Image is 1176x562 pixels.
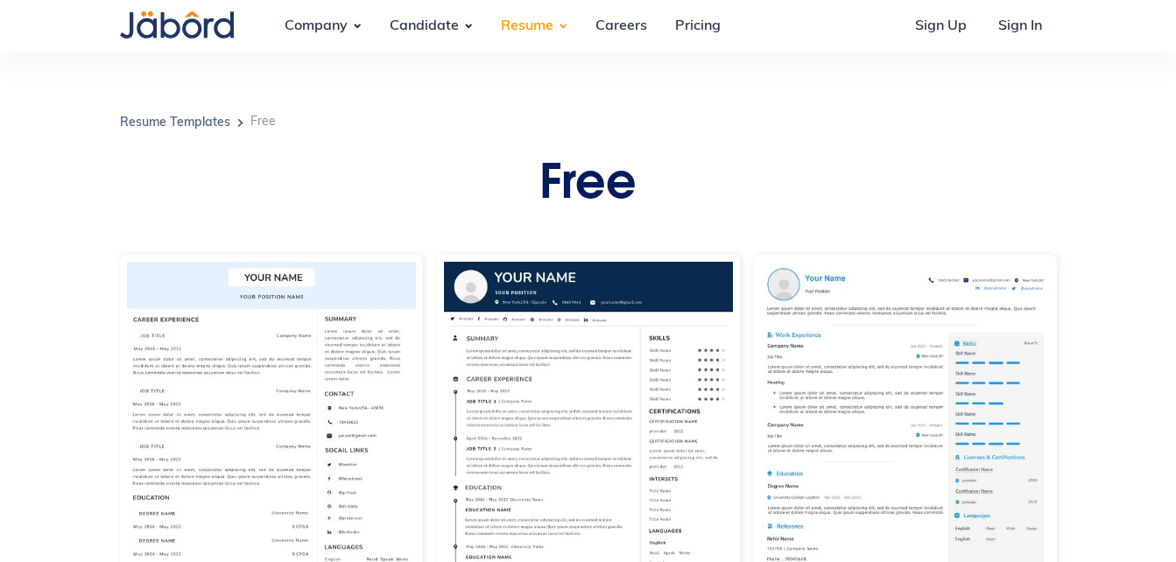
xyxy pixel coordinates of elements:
div: Resume [487,3,567,50]
a: Sign In [984,3,1056,50]
div: Company [271,3,362,50]
h1: Free [120,161,1057,213]
img: Jabord [120,11,234,39]
div: Candidate [376,3,473,50]
a: Careers [581,3,661,50]
a: Pricing [661,3,735,50]
a: Resume Templates [120,117,230,130]
a: Sign Up [901,3,981,50]
h5: Free [250,116,276,129]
